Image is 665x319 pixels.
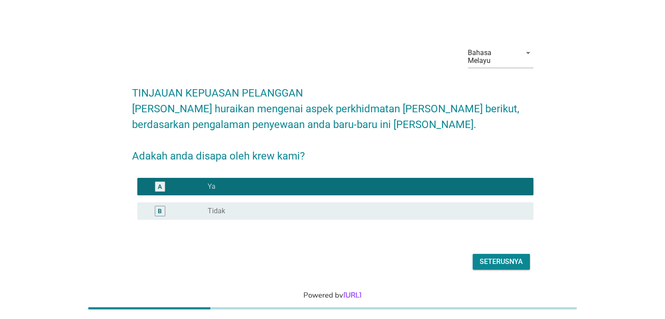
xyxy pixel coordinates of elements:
[343,290,362,300] a: [URL]
[158,206,162,215] div: B
[208,207,225,215] label: Tidak
[158,182,162,191] div: A
[10,290,655,301] div: Powered by
[523,48,533,58] i: arrow_drop_down
[473,254,530,270] button: Seterusnya
[468,49,516,65] div: Bahasa Melayu
[208,182,216,191] label: Ya
[480,257,523,267] div: Seterusnya
[132,76,533,164] h2: TINJAUAN KEPUASAN PELANGGAN [PERSON_NAME] huraikan mengenai aspek perkhidmatan [PERSON_NAME] beri...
